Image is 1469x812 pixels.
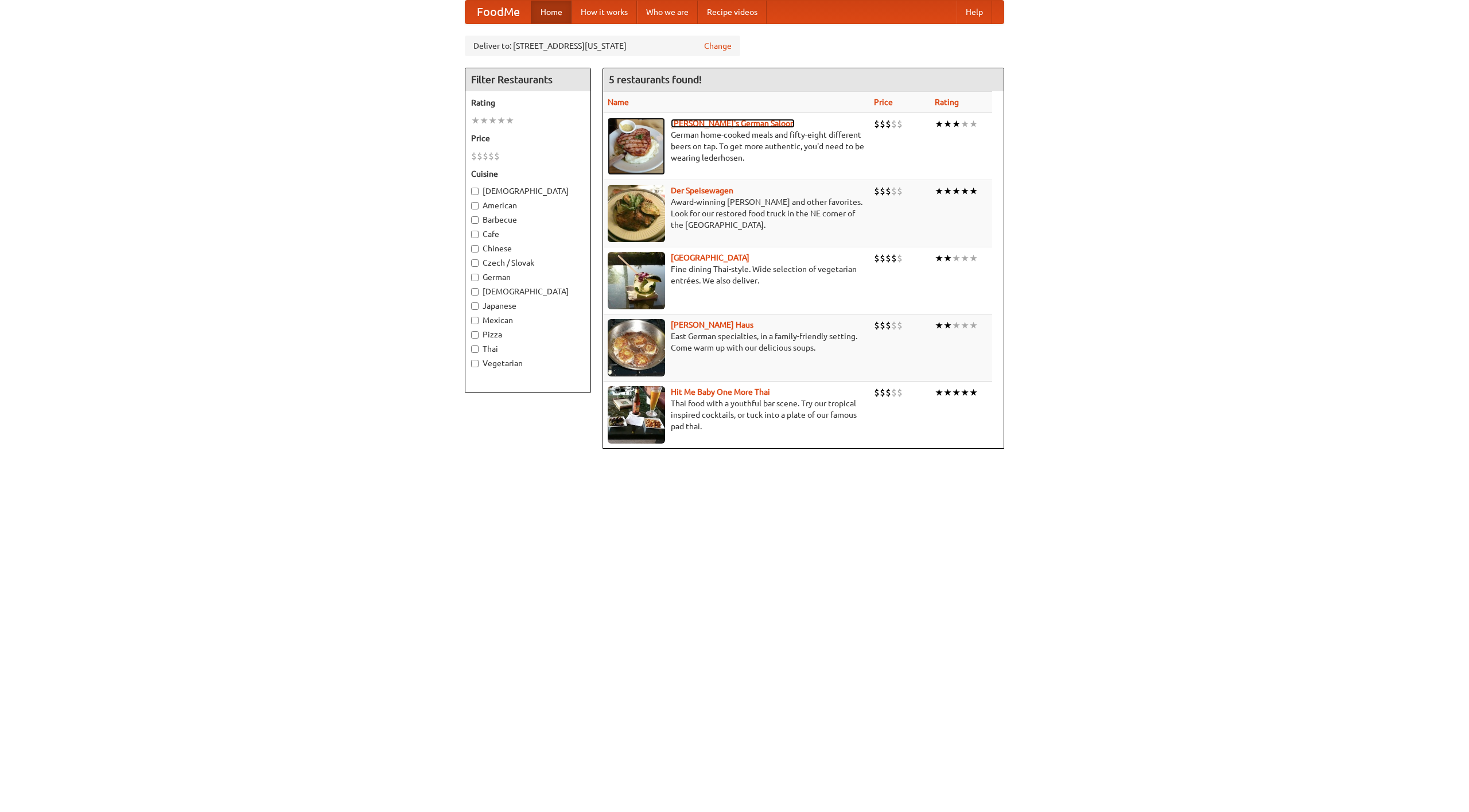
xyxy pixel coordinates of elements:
a: FoodMe [465,1,531,24]
a: Change [704,40,732,52]
li: ★ [506,114,514,127]
li: $ [874,386,880,399]
img: babythai.jpg [608,386,665,444]
label: Mexican [471,314,585,326]
a: Rating [935,98,959,107]
li: $ [885,118,891,130]
li: ★ [935,386,943,399]
label: Czech / Slovak [471,257,585,269]
label: Pizza [471,329,585,340]
li: $ [494,150,500,162]
li: ★ [969,386,978,399]
input: Thai [471,345,479,353]
input: Chinese [471,245,479,252]
p: German home-cooked meals and fifty-eight different beers on tap. To get more authentic, you'd nee... [608,129,865,164]
p: East German specialties, in a family-friendly setting. Come warm up with our delicious soups. [608,331,865,353]
li: ★ [969,118,978,130]
li: ★ [961,386,969,399]
li: $ [891,118,897,130]
li: $ [897,319,903,332]
input: German [471,274,479,281]
li: $ [891,252,897,265]
li: $ [897,386,903,399]
input: Japanese [471,302,479,310]
label: Japanese [471,300,585,312]
li: $ [880,252,885,265]
li: ★ [952,185,961,197]
a: [PERSON_NAME]'s German Saloon [671,119,795,128]
h5: Cuisine [471,168,585,180]
li: ★ [935,185,943,197]
li: $ [874,185,880,197]
a: Help [957,1,992,24]
input: Vegetarian [471,360,479,367]
li: ★ [969,185,978,197]
li: ★ [943,319,952,332]
ng-pluralize: 5 restaurants found! [609,74,702,85]
img: satay.jpg [608,252,665,309]
li: $ [897,185,903,197]
p: Thai food with a youthful bar scene. Try our tropical inspired cocktails, or tuck into a plate of... [608,398,865,432]
li: $ [874,319,880,332]
a: Der Speisewagen [671,186,733,195]
a: Who we are [637,1,698,24]
a: How it works [572,1,637,24]
li: ★ [952,386,961,399]
a: [PERSON_NAME] Haus [671,320,753,329]
p: Fine dining Thai-style. Wide selection of vegetarian entrées. We also deliver. [608,263,865,286]
input: [DEMOGRAPHIC_DATA] [471,288,479,296]
h5: Price [471,133,585,144]
li: ★ [935,118,943,130]
li: ★ [969,252,978,265]
li: ★ [935,252,943,265]
li: ★ [943,185,952,197]
li: $ [488,150,494,162]
li: ★ [471,114,480,127]
a: Recipe videos [698,1,767,24]
li: $ [880,118,885,130]
li: ★ [961,118,969,130]
a: Price [874,98,893,107]
input: Cafe [471,231,479,238]
a: [GEOGRAPHIC_DATA] [671,253,749,262]
li: $ [483,150,488,162]
input: Barbecue [471,216,479,224]
li: ★ [488,114,497,127]
input: [DEMOGRAPHIC_DATA] [471,188,479,195]
label: [DEMOGRAPHIC_DATA] [471,185,585,197]
li: $ [891,319,897,332]
li: $ [880,386,885,399]
li: ★ [952,252,961,265]
li: ★ [497,114,506,127]
li: ★ [961,319,969,332]
label: German [471,271,585,283]
li: ★ [961,252,969,265]
li: $ [477,150,483,162]
li: ★ [943,118,952,130]
p: Award-winning [PERSON_NAME] and other favorites. Look for our restored food truck in the NE corne... [608,196,865,231]
li: $ [891,185,897,197]
a: Name [608,98,629,107]
input: Czech / Slovak [471,259,479,267]
li: ★ [943,252,952,265]
li: $ [874,118,880,130]
li: $ [885,319,891,332]
li: ★ [952,118,961,130]
li: $ [874,252,880,265]
li: ★ [961,185,969,197]
h5: Rating [471,97,585,108]
label: Barbecue [471,214,585,226]
input: Pizza [471,331,479,339]
li: $ [891,386,897,399]
li: ★ [935,319,943,332]
li: ★ [943,386,952,399]
li: ★ [969,319,978,332]
li: $ [885,185,891,197]
li: $ [885,386,891,399]
h4: Filter Restaurants [465,68,590,91]
li: $ [885,252,891,265]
